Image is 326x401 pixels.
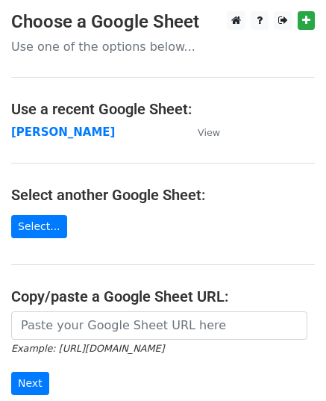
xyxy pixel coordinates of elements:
[11,215,67,238] a: Select...
[11,11,315,33] h3: Choose a Google Sheet
[11,287,315,305] h4: Copy/paste a Google Sheet URL:
[11,186,315,204] h4: Select another Google Sheet:
[11,100,315,118] h4: Use a recent Google Sheet:
[11,125,115,139] a: [PERSON_NAME]
[11,311,307,340] input: Paste your Google Sheet URL here
[11,343,164,354] small: Example: [URL][DOMAIN_NAME]
[183,125,220,139] a: View
[198,127,220,138] small: View
[11,39,315,55] p: Use one of the options below...
[11,372,49,395] input: Next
